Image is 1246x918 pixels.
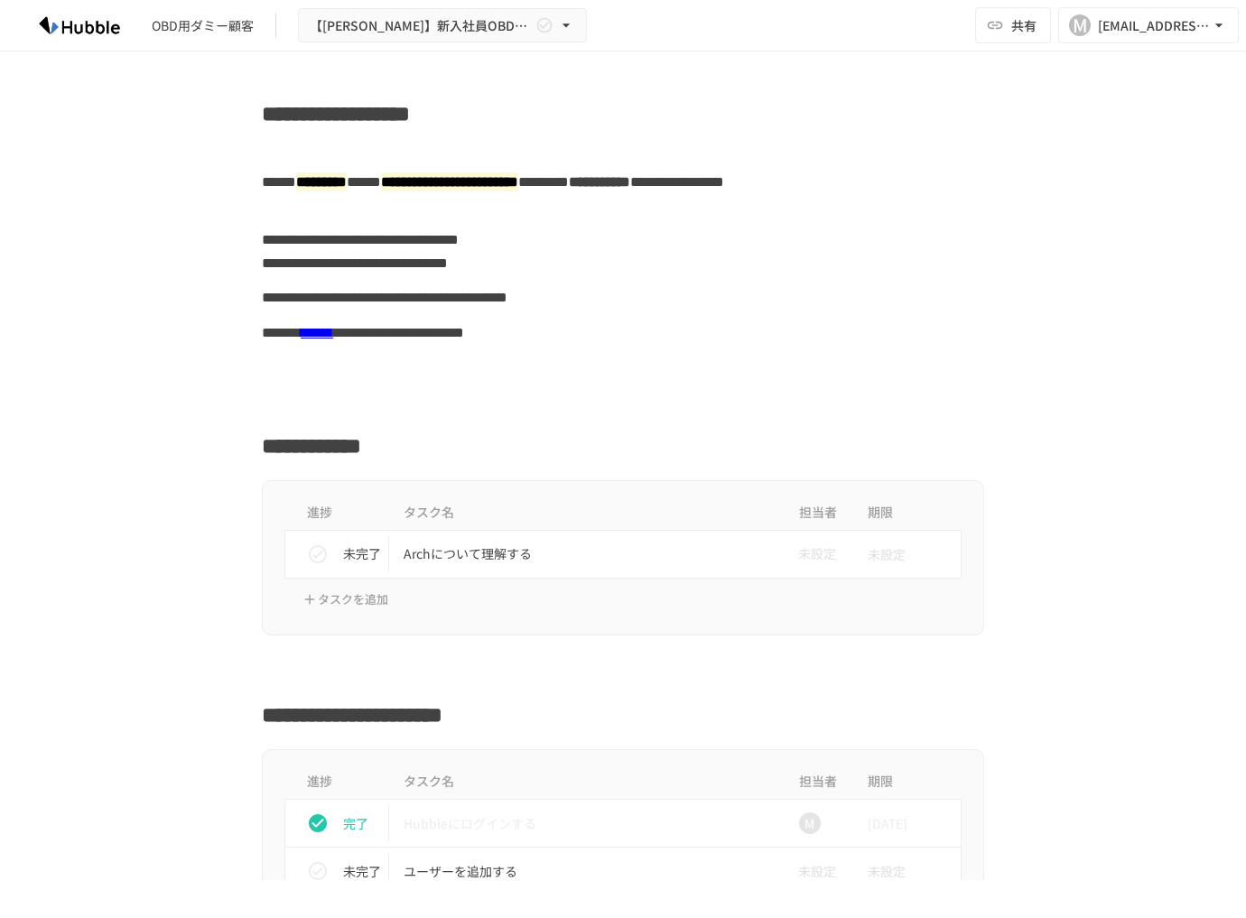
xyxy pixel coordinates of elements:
[868,536,906,572] span: 未設定
[799,812,821,834] div: M
[299,586,393,614] button: タスクを追加
[1011,15,1037,35] span: 共有
[298,8,587,43] button: 【[PERSON_NAME]】新入社員OBD用Arch
[285,765,390,800] th: 進捗
[300,853,336,889] button: status
[343,543,381,563] p: 未完了
[784,543,836,563] span: 未設定
[285,496,390,531] th: 進捗
[300,805,336,841] button: status
[284,496,962,579] table: task table
[152,16,254,35] div: OBD用ダミー顧客
[404,542,767,565] p: Archについて理解する
[310,14,532,37] span: 【[PERSON_NAME]】新入社員OBD用Arch
[975,7,1051,43] button: 共有
[784,861,836,881] span: 未設定
[343,813,381,833] p: 完了
[1069,14,1091,36] div: M
[868,853,906,889] span: 未設定
[868,805,907,841] span: [DATE]
[853,496,962,531] th: 期限
[781,765,853,800] th: 担当者
[404,812,767,835] p: Hubbleにログインする
[781,496,853,531] th: 担当者
[389,496,781,531] th: タスク名
[404,860,767,883] p: ユーザーを追加する
[853,765,962,800] th: 期限
[389,765,781,800] th: タスク名
[1098,14,1210,37] div: [EMAIL_ADDRESS][DOMAIN_NAME]
[300,536,336,572] button: status
[22,11,137,40] img: HzDRNkGCf7KYO4GfwKnzITak6oVsp5RHeZBEM1dQFiQ
[343,861,381,881] p: 未完了
[1058,7,1239,43] button: M[EMAIL_ADDRESS][DOMAIN_NAME]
